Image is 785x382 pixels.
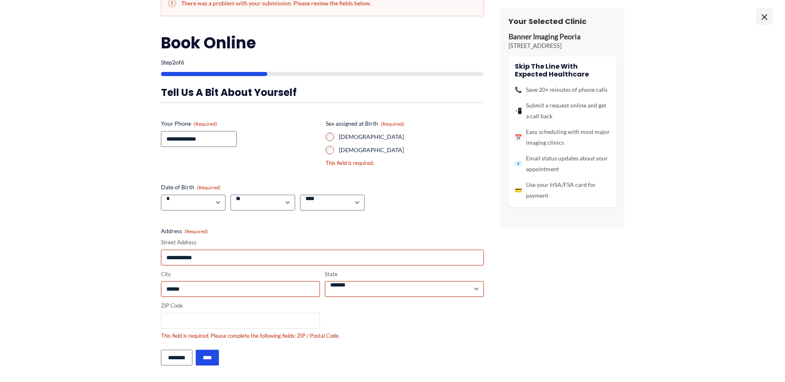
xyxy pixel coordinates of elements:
[515,62,610,78] h4: Skip the line with Expected Healthcare
[339,146,484,154] label: [DEMOGRAPHIC_DATA]
[172,59,175,66] span: 2
[161,239,484,246] label: Street Address
[161,119,319,128] label: Your Phone
[509,17,616,26] h3: Your Selected Clinic
[181,59,184,66] span: 6
[197,184,221,191] span: (Required)
[161,302,320,310] label: ZIP Code
[515,153,610,174] li: Email status updates about your appointment
[509,32,616,42] p: Banner Imaging Peoria
[515,105,522,116] span: 📲
[515,179,610,201] li: Use your HSA/FSA card for payment
[161,270,320,278] label: City
[161,332,484,340] div: This field is required. Please complete the following fields: ZIP / Postal Code.
[161,60,484,65] p: Step of
[339,133,484,141] label: [DEMOGRAPHIC_DATA]
[515,84,610,95] li: Save 20+ minutes of phone calls
[161,33,484,53] h2: Book Online
[161,86,484,99] h3: Tell us a bit about yourself
[326,159,484,167] div: This field is required.
[756,8,773,25] span: ×
[515,185,522,196] span: 💳
[161,227,208,235] legend: Address
[509,42,616,50] p: [STREET_ADDRESS]
[161,183,221,191] legend: Date of Birth
[515,127,610,148] li: Easy scheduling with most major imaging clinics
[515,84,522,95] span: 📞
[515,158,522,169] span: 📧
[515,132,522,143] span: 📅
[381,121,404,127] span: (Required)
[326,119,404,128] legend: Sex assigned at Birth
[194,121,217,127] span: (Required)
[325,270,484,278] label: State
[515,100,610,122] li: Submit a request online and get a call back
[185,228,208,234] span: (Required)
